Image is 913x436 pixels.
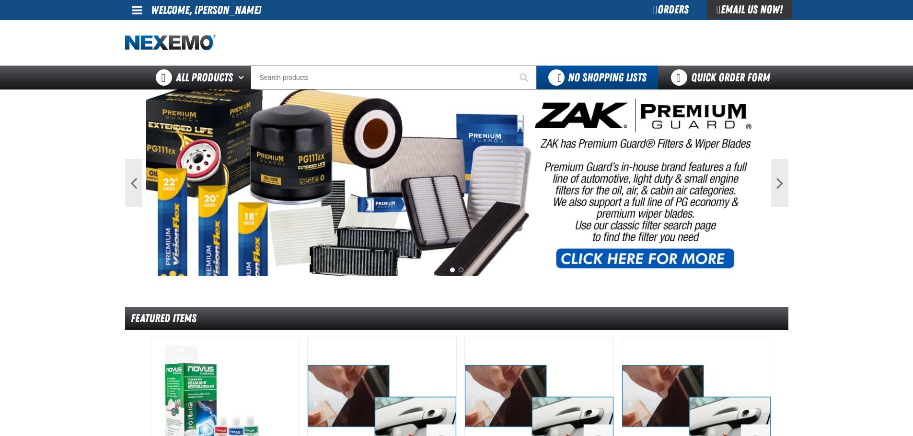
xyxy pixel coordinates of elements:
[146,89,767,276] img: PG Filters & Wipers
[125,34,216,51] img: Nexemo logo
[568,71,647,84] span: No Shopping Lists
[450,268,455,272] button: 1 of 2
[176,69,233,86] span: All Products
[251,66,537,89] input: Search
[125,159,142,207] button: Previous
[459,268,463,272] button: 2 of 2
[125,307,788,330] div: Featured Items
[537,66,658,89] button: You do not have available Shopping Lists. Open to Create a New List
[658,66,788,89] a: Quick Order Form
[235,66,251,89] button: Open All Products pages
[771,159,788,207] button: Next
[513,66,537,89] button: Start Searching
